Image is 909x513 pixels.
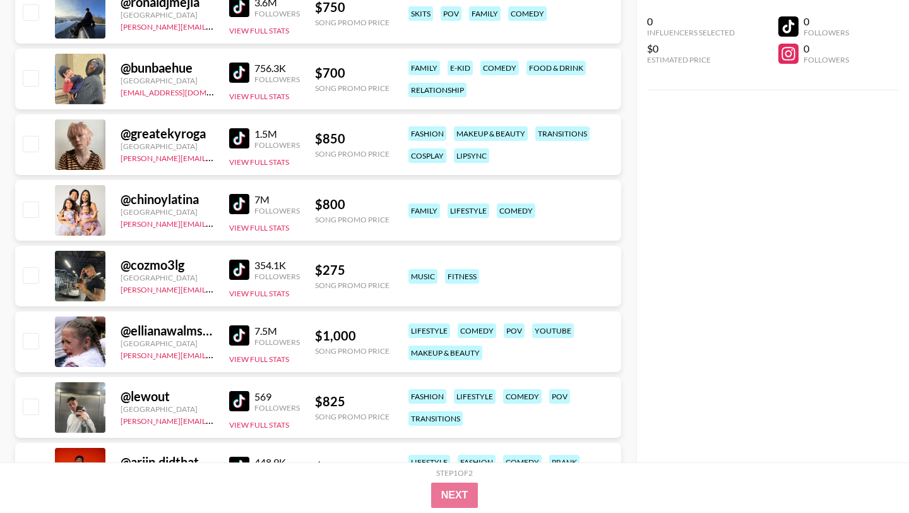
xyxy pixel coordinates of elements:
div: pov [504,323,525,338]
div: Estimated Price [647,55,735,64]
div: comedy [503,455,542,469]
div: Song Promo Price [315,215,389,224]
div: makeup & beauty [454,126,528,141]
div: makeup & beauty [408,346,482,360]
div: Followers [254,140,300,150]
div: cosplay [408,148,446,163]
div: $ 450 [315,459,389,475]
a: [PERSON_NAME][EMAIL_ADDRESS][DOMAIN_NAME] [121,151,307,163]
div: @ ellianawalmsley [121,323,214,339]
div: relationship [408,83,466,97]
div: $ 800 [315,196,389,212]
button: View Full Stats [229,354,289,364]
div: pov [441,6,461,21]
a: [PERSON_NAME][EMAIL_ADDRESS][DOMAIN_NAME] [121,282,307,294]
div: fashion [458,455,496,469]
button: View Full Stats [229,289,289,298]
img: TikTok [229,457,249,477]
div: [GEOGRAPHIC_DATA] [121,207,214,217]
div: family [408,61,440,75]
img: TikTok [229,325,249,346]
div: @ bunbaehue [121,60,214,76]
button: View Full Stats [229,92,289,101]
div: Followers [804,28,849,37]
div: prank [549,455,579,469]
div: @ arjin.didthat [121,454,214,470]
div: fashion [408,389,446,404]
div: comedy [503,389,542,404]
div: Followers [254,272,300,281]
div: [GEOGRAPHIC_DATA] [121,404,214,414]
button: View Full Stats [229,157,289,167]
div: lifestyle [448,203,489,218]
div: $ 275 [315,262,389,278]
div: Followers [804,55,849,64]
div: 7.5M [254,325,300,337]
div: Song Promo Price [315,83,389,93]
div: Influencers Selected [647,28,735,37]
div: food & drink [526,61,586,75]
div: Song Promo Price [315,412,389,421]
div: Song Promo Price [315,18,389,27]
div: fitness [445,269,479,284]
div: e-kid [448,61,473,75]
a: [PERSON_NAME][EMAIL_ADDRESS][DOMAIN_NAME] [121,414,307,426]
button: Next [431,483,478,508]
div: Step 1 of 2 [436,468,473,478]
div: comedy [497,203,535,218]
div: 569 [254,390,300,403]
div: @ greatekyroga [121,126,214,142]
div: $ 825 [315,394,389,409]
img: TikTok [229,194,249,214]
div: comedy [480,61,519,75]
div: lipsync [454,148,489,163]
div: Followers [254,75,300,84]
div: lifestyle [408,455,450,469]
div: youtube [532,323,574,338]
div: [GEOGRAPHIC_DATA] [121,76,214,85]
div: Followers [254,9,300,18]
div: Followers [254,206,300,215]
div: skits [408,6,433,21]
div: 0 [804,15,849,28]
img: TikTok [229,63,249,83]
div: lifestyle [454,389,496,404]
div: transitions [535,126,590,141]
div: lifestyle [408,323,450,338]
div: $ 1,000 [315,328,389,344]
div: 0 [647,15,735,28]
div: family [469,6,501,21]
div: [GEOGRAPHIC_DATA] [121,142,214,151]
div: Song Promo Price [315,281,389,290]
div: 7M [254,193,300,206]
div: [GEOGRAPHIC_DATA] [121,339,214,348]
div: Song Promo Price [315,346,389,356]
div: fashion [408,126,446,141]
div: @ lewout [121,389,214,404]
div: pov [549,389,570,404]
div: $ 850 [315,131,389,147]
div: 1.5M [254,128,300,140]
a: [PERSON_NAME][EMAIL_ADDRESS][DOMAIN_NAME] [121,348,307,360]
div: 354.1K [254,259,300,272]
a: [PERSON_NAME][EMAIL_ADDRESS][DOMAIN_NAME] [121,20,307,32]
div: $0 [647,42,735,55]
div: Followers [254,337,300,347]
div: [GEOGRAPHIC_DATA] [121,273,214,282]
div: @ chinoylatina [121,191,214,207]
img: TikTok [229,260,249,280]
div: [GEOGRAPHIC_DATA] [121,10,214,20]
button: View Full Stats [229,223,289,232]
div: 0 [804,42,849,55]
button: View Full Stats [229,420,289,430]
a: [PERSON_NAME][EMAIL_ADDRESS][DOMAIN_NAME] [121,217,307,229]
div: family [408,203,440,218]
div: 448.9K [254,456,300,469]
a: [EMAIL_ADDRESS][DOMAIN_NAME] [121,85,247,97]
iframe: Drift Widget Chat Controller [846,450,894,498]
img: TikTok [229,128,249,148]
div: music [408,269,437,284]
div: $ 700 [315,65,389,81]
div: comedy [508,6,547,21]
img: TikTok [229,391,249,411]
